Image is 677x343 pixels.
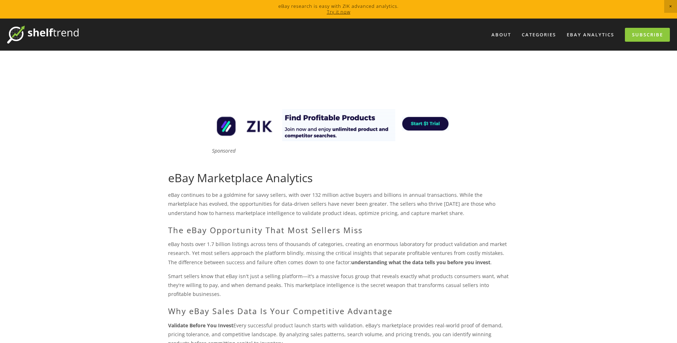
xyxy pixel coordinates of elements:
[168,306,509,316] h2: Why eBay Sales Data Is Your Competitive Advantage
[487,29,516,41] a: About
[168,190,509,217] p: eBay continues to be a goldmine for savvy sellers, with over 132 million active buyers and billio...
[625,28,670,42] a: Subscribe
[168,225,509,235] h2: The eBay Opportunity That Most Sellers Miss
[562,29,619,41] a: eBay Analytics
[327,9,350,15] a: Try it now
[168,240,509,267] p: eBay hosts over 1.7 billion listings across tens of thousands of categories, creating an enormous...
[351,259,490,266] strong: understanding what the data tells you before you invest
[168,171,509,185] h1: eBay Marketplace Analytics
[168,322,233,329] strong: Validate Before You Invest
[212,147,236,154] em: Sponsored
[7,26,79,43] img: ShelfTrend
[517,29,561,41] div: Categories
[168,272,509,299] p: Smart sellers know that eBay isn't just a selling platform—it's a massive focus group that reveal...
